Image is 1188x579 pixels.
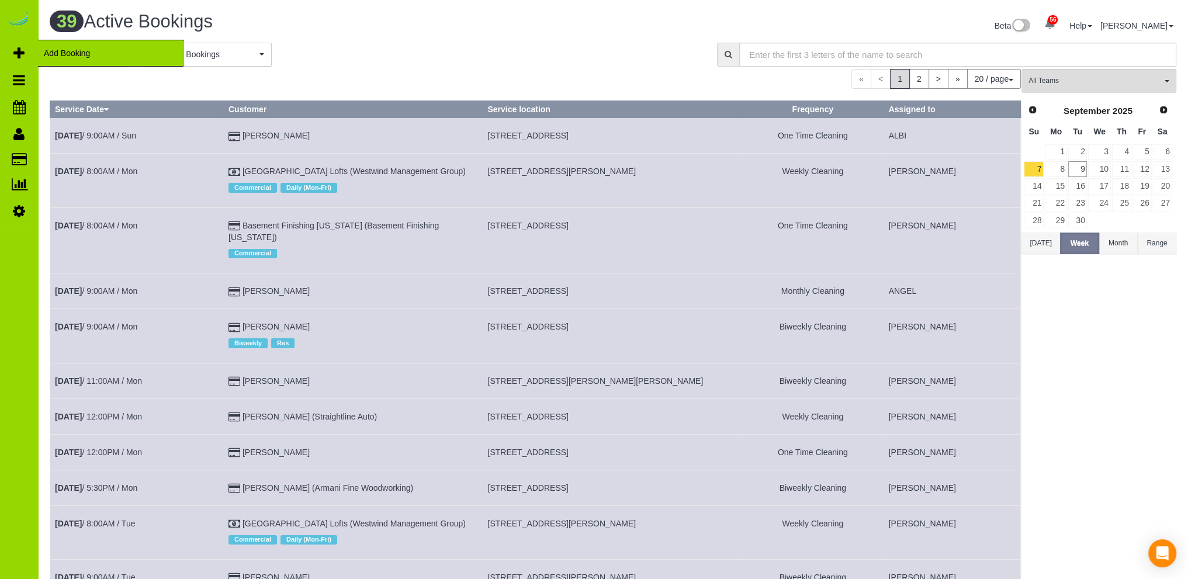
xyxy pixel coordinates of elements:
a: 25 [1112,196,1131,212]
td: Assigned to [884,470,1020,505]
td: Assigned to [884,154,1020,207]
td: Service location [483,309,742,363]
span: [STREET_ADDRESS][PERSON_NAME][PERSON_NAME] [487,376,703,386]
td: Service location [483,207,742,273]
i: Credit Card Payment [228,484,240,493]
i: Credit Card Payment [228,324,240,332]
span: [STREET_ADDRESS] [487,448,568,457]
td: Customer [223,434,482,470]
td: Assigned to [884,505,1020,559]
a: Basement Finishing [US_STATE] (Basement Finishing [US_STATE]) [228,221,439,242]
span: Res [271,338,295,348]
a: 56 [1038,12,1061,37]
td: Frequency [742,118,884,154]
a: Prev [1024,102,1041,119]
td: Service location [483,434,742,470]
a: [PERSON_NAME] [243,286,310,296]
a: 20 [1153,178,1172,194]
a: [DATE]/ 12:00PM / Mon [55,412,142,421]
a: [DATE]/ 9:00AM / Mon [55,322,137,331]
td: Service location [483,398,742,434]
a: 1 [1045,144,1066,160]
td: Schedule date [50,207,224,273]
span: 39 [50,11,84,32]
span: Commercial [228,535,277,545]
b: [DATE] [55,519,82,528]
span: Wednesday [1093,127,1106,136]
a: 8 [1045,161,1066,177]
td: Service location [483,118,742,154]
td: Schedule date [50,505,224,559]
b: [DATE] [55,376,82,386]
a: 19 [1132,178,1152,194]
td: Customer [223,363,482,398]
b: [DATE] [55,448,82,457]
th: Service location [483,101,742,118]
span: All Active Bookings [151,48,257,60]
i: Credit Card Payment [228,413,240,421]
td: Assigned to [884,398,1020,434]
b: [DATE] [55,131,82,140]
h1: Active Bookings [50,12,604,32]
td: Frequency [742,434,884,470]
a: [DATE]/ 9:00AM / Sun [55,131,136,140]
a: Automaid Logo [7,12,30,28]
span: 1 [890,69,910,89]
td: Customer [223,118,482,154]
td: Customer [223,207,482,273]
td: Schedule date [50,309,224,363]
a: [DATE]/ 12:00PM / Mon [55,448,142,457]
span: [STREET_ADDRESS][PERSON_NAME] [487,519,636,528]
b: [DATE] [55,412,82,421]
td: Frequency [742,154,884,207]
a: 30 [1068,213,1087,228]
td: Frequency [742,363,884,398]
a: 18 [1112,178,1131,194]
a: 2 [1068,144,1087,160]
a: > [929,69,948,89]
td: Assigned to [884,434,1020,470]
span: Friday [1138,127,1146,136]
i: Check Payment [228,520,240,528]
span: Thursday [1117,127,1127,136]
span: Biweekly [228,338,268,348]
span: [STREET_ADDRESS][PERSON_NAME] [487,167,636,176]
a: 17 [1088,178,1110,194]
th: Customer [223,101,482,118]
a: [DATE]/ 8:00AM / Tue [55,519,135,528]
span: Prev [1028,105,1037,115]
td: Frequency [742,309,884,363]
td: Schedule date [50,118,224,154]
td: Assigned to [884,363,1020,398]
td: Frequency [742,398,884,434]
td: Service location [483,363,742,398]
a: [DATE]/ 8:00AM / Mon [55,167,137,176]
span: [STREET_ADDRESS] [487,483,568,493]
a: [DATE]/ 11:00AM / Mon [55,376,142,386]
td: Frequency [742,470,884,505]
b: [DATE] [55,221,82,230]
i: Credit Card Payment [228,288,240,296]
span: 56 [1048,15,1058,25]
a: [DATE]/ 8:00AM / Mon [55,221,137,230]
a: 12 [1132,161,1152,177]
td: Customer [223,273,482,309]
td: Customer [223,470,482,505]
td: Assigned to [884,273,1020,309]
a: 28 [1024,213,1044,228]
a: [PERSON_NAME] [243,376,310,386]
td: Assigned to [884,309,1020,363]
td: Service location [483,470,742,505]
a: 14 [1024,178,1044,194]
span: All Teams [1028,76,1162,86]
a: 6 [1153,144,1172,160]
a: Next [1155,102,1172,119]
span: [STREET_ADDRESS] [487,131,568,140]
td: Service location [483,154,742,207]
a: 9 [1068,161,1087,177]
a: 3 [1088,144,1110,160]
a: 4 [1112,144,1131,160]
a: 22 [1045,196,1066,212]
a: 21 [1024,196,1044,212]
td: Customer [223,309,482,363]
